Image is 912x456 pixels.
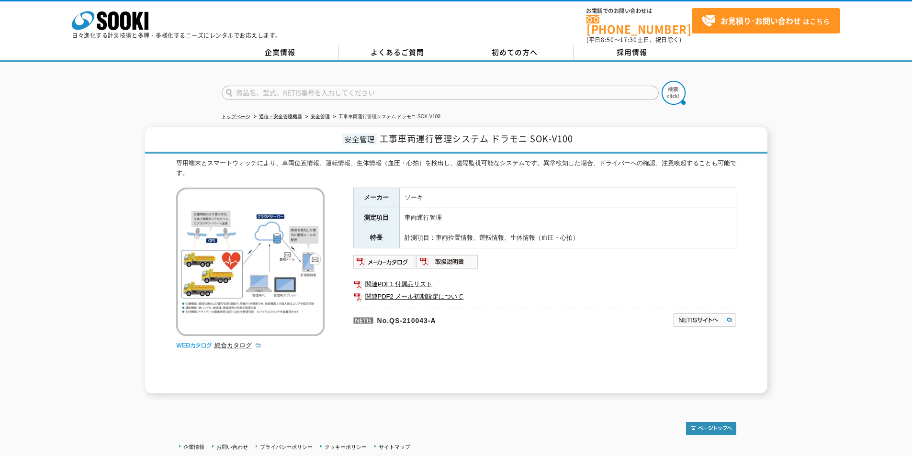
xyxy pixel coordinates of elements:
a: クッキーポリシー [325,444,367,450]
a: 企業情報 [183,444,204,450]
span: はこちら [701,14,830,28]
td: 車両運行管理 [399,208,736,228]
strong: お見積り･お問い合わせ [721,15,801,26]
a: 安全管理 [311,114,330,119]
img: メーカーカタログ [353,254,416,269]
a: 取扱説明書 [416,260,479,267]
li: 工事車両運行管理システム ドラモニ SOK-V100 [331,112,440,122]
a: お見積り･お問い合わせはこちら [692,8,840,33]
span: 8:50 [601,35,614,44]
td: 計測項目：車両位置情報、運転情報、生体情報（血圧・心拍） [399,228,736,248]
img: btn_search.png [662,81,686,105]
span: 初めての方へ [492,47,538,57]
p: No.QS-210043-A [353,308,580,331]
a: 初めての方へ [456,45,574,60]
img: webカタログ [176,341,212,350]
input: 商品名、型式、NETIS番号を入力してください [222,86,659,100]
a: 企業情報 [222,45,339,60]
span: 安全管理 [342,133,377,145]
th: 特長 [353,228,399,248]
img: NETISサイトへ [673,312,736,328]
img: 取扱説明書 [416,254,479,269]
a: よくあるご質問 [339,45,456,60]
a: お問い合わせ [216,444,248,450]
a: [PHONE_NUMBER] [586,15,692,34]
span: 工事車両運行管理システム ドラモニ SOK-V100 [380,132,573,145]
th: 測定項目 [353,208,399,228]
a: 関連PDF2 メール初期設定について [353,290,736,303]
a: 採用情報 [574,45,691,60]
span: お電話でのお問い合わせは [586,8,692,14]
a: メーカーカタログ [353,260,416,267]
img: 工事車両運行管理システム ドラモニ SOK-V100 [176,188,325,336]
span: (平日 ～ 土日、祝日除く) [586,35,681,44]
td: ソーキ [399,188,736,208]
span: 17:30 [620,35,637,44]
a: トップページ [222,114,250,119]
a: サイトマップ [379,444,410,450]
th: メーカー [353,188,399,208]
a: プライバシーポリシー [260,444,313,450]
a: 通信・安全管理機器 [259,114,302,119]
a: 関連PDF1 付属品リスト [353,278,736,290]
a: 総合カタログ [214,342,261,349]
img: トップページへ [686,422,736,435]
p: 日々進化する計測技術と多種・多様化するニーズにレンタルでお応えします。 [72,33,281,38]
div: 専用端末とスマートウォッチにより、車両位置情報、運転情報、生体情報（血圧・心拍）を検出し、遠隔監視可能なシステムです。異常検知した場合、ドライバーへの確認、注意喚起することも可能です。 [176,158,736,178]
